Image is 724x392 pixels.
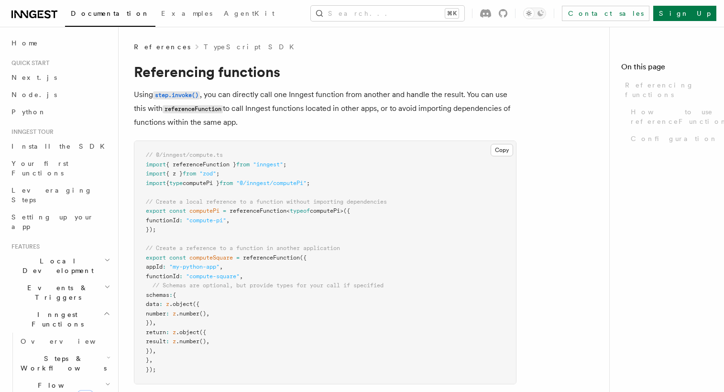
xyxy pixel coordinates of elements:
span: Examples [161,10,212,17]
span: }) [146,348,153,354]
span: functionId [146,217,179,224]
span: // @/inngest/compute.ts [146,152,223,158]
span: "compute-square" [186,273,240,280]
span: z [173,329,176,336]
span: Next.js [11,74,57,81]
span: Node.js [11,91,57,98]
span: , [240,273,243,280]
span: } [146,357,149,363]
span: number [146,310,166,317]
span: import [146,180,166,186]
span: Local Development [8,256,104,275]
kbd: ⌘K [445,9,459,18]
span: .object [169,301,193,307]
p: Using , you can directly call one Inngest function from another and handle the result. You can us... [134,88,516,129]
span: type [169,180,183,186]
button: Steps & Workflows [17,350,112,377]
span: ({ [199,329,206,336]
span: { z } [166,170,183,177]
button: Search...⌘K [311,6,464,21]
span: Steps & Workflows [17,354,107,373]
span: return [146,329,166,336]
span: () [199,338,206,345]
button: Toggle dark mode [523,8,546,19]
a: Leveraging Steps [8,182,112,208]
span: , [206,310,209,317]
span: Leveraging Steps [11,186,92,204]
span: , [149,357,153,363]
span: from [219,180,233,186]
span: referenceFunction [230,207,286,214]
h4: On this page [621,61,713,76]
span: AgentKit [224,10,274,17]
span: // Create a local reference to a function without importing dependencies [146,198,387,205]
a: TypeScript SDK [204,42,300,52]
span: const [169,207,186,214]
span: { [166,180,169,186]
span: referenceFunction [243,254,300,261]
span: Configuration [631,134,718,143]
span: : [179,217,183,224]
a: Node.js [8,86,112,103]
span: export [146,254,166,261]
a: Examples [155,3,218,26]
span: = [223,207,226,214]
span: import [146,161,166,168]
span: Your first Functions [11,160,68,177]
span: = [236,254,240,261]
a: Sign Up [653,6,716,21]
span: Home [11,38,38,48]
span: z [166,301,169,307]
a: Home [8,34,112,52]
span: : [179,273,183,280]
span: export [146,207,166,214]
span: ; [307,180,310,186]
span: // Create a reference to a function in another application [146,245,340,251]
code: step.invoke() [153,91,200,99]
span: "compute-pi" [186,217,226,224]
span: .object [176,329,199,336]
span: Inngest tour [8,128,54,136]
span: computePi>({ [310,207,350,214]
span: { [173,292,176,298]
span: functionId [146,273,179,280]
span: : [166,329,169,336]
span: z [173,338,176,345]
span: : [163,263,166,270]
button: Events & Triggers [8,279,112,306]
span: , [226,217,230,224]
span: Install the SDK [11,142,110,150]
span: , [153,319,156,326]
a: Install the SDK [8,138,112,155]
span: computeSquare [189,254,233,261]
span: ; [283,161,286,168]
span: appId [146,263,163,270]
a: Overview [17,333,112,350]
span: , [153,348,156,354]
span: computePi } [183,180,219,186]
button: Local Development [8,252,112,279]
span: : [169,292,173,298]
button: Copy [491,144,513,156]
a: Documentation [65,3,155,27]
span: , [206,338,209,345]
span: Setting up your app [11,213,94,230]
span: import [146,170,166,177]
span: () [199,310,206,317]
span: schemas [146,292,169,298]
a: Your first Functions [8,155,112,182]
span: "zod" [199,170,216,177]
a: AgentKit [218,3,280,26]
span: z [173,310,176,317]
span: Features [8,243,40,250]
a: Next.js [8,69,112,86]
a: step.invoke() [153,90,200,99]
span: typeof [290,207,310,214]
span: from [183,170,196,177]
span: Python [11,108,46,116]
span: Events & Triggers [8,283,104,302]
span: : [159,301,163,307]
code: referenceFunction [163,105,223,113]
span: References [134,42,190,52]
a: Setting up your app [8,208,112,235]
